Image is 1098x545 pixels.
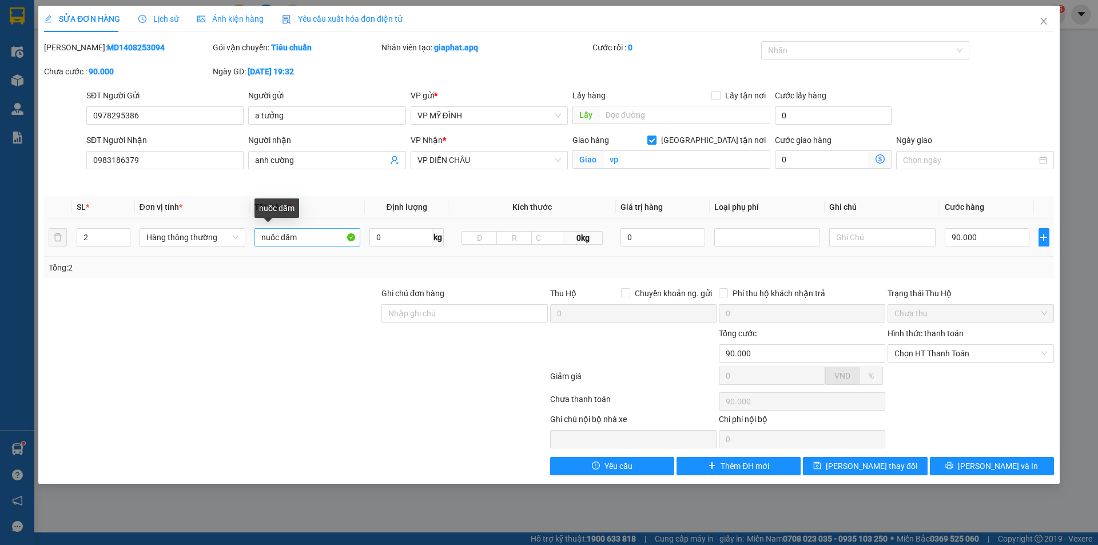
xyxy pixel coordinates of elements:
[107,43,165,52] b: MD1408253094
[1039,233,1049,242] span: plus
[563,231,602,245] span: 0kg
[572,106,599,124] span: Lấy
[248,67,294,76] b: [DATE] 19:32
[13,49,98,87] span: [GEOGRAPHIC_DATA], [GEOGRAPHIC_DATA] ↔ [GEOGRAPHIC_DATA]
[138,15,146,23] span: clock-circle
[604,460,632,472] span: Yêu cầu
[213,65,379,78] div: Ngày GD:
[775,150,869,169] input: Cước giao hàng
[708,462,716,471] span: plus
[825,196,940,218] th: Ghi chú
[958,460,1038,472] span: [PERSON_NAME] và In
[411,89,568,102] div: VP gửi
[1039,17,1048,26] span: close
[282,15,291,24] img: icon
[381,304,548,323] input: Ghi chú đơn hàng
[630,287,717,300] span: Chuyển khoản ng. gửi
[417,152,561,169] span: VP DIỄN CHÂU
[432,228,444,246] span: kg
[719,413,885,430] div: Chi phí nội bộ
[14,9,97,46] strong: CHUYỂN PHÁT NHANH AN PHÚ QUÝ
[572,150,603,169] span: Giao
[775,91,826,100] label: Cước lấy hàng
[945,202,984,212] span: Cước hàng
[803,457,927,475] button: save[PERSON_NAME] thay đổi
[248,134,405,146] div: Người nhận
[628,43,632,52] b: 0
[271,43,312,52] b: Tiêu chuẩn
[894,305,1047,322] span: Chưa thu
[213,41,379,54] div: Gói vận chuyển:
[550,289,576,298] span: Thu Hộ
[657,134,770,146] span: [GEOGRAPHIC_DATA] tận nơi
[86,134,244,146] div: SĐT Người Nhận
[721,89,770,102] span: Lấy tận nơi
[77,202,86,212] span: SL
[876,154,885,164] span: dollar-circle
[677,457,801,475] button: plusThêm ĐH mới
[728,287,830,300] span: Phí thu hộ khách nhận trả
[775,136,832,145] label: Cước giao hàng
[599,106,770,124] input: Dọc đường
[592,41,759,54] div: Cước rồi :
[462,231,497,245] input: D
[44,15,52,23] span: edit
[512,202,552,212] span: Kích thước
[930,457,1054,475] button: printer[PERSON_NAME] và In
[888,329,964,338] label: Hình thức thanh toán
[549,370,718,390] div: Giảm giá
[531,231,563,245] input: C
[411,136,443,145] span: VP Nhận
[197,14,264,23] span: Ảnh kiện hàng
[282,14,403,23] span: Yêu cầu xuất hóa đơn điện tử
[603,150,770,169] input: Giao tận nơi
[146,229,238,246] span: Hàng thông thường
[896,136,932,145] label: Ngày giao
[434,43,478,52] b: giaphat.apq
[813,462,821,471] span: save
[89,67,114,76] b: 90.000
[49,228,67,246] button: delete
[381,289,444,298] label: Ghi chú đơn hàng
[6,62,11,118] img: logo
[248,89,405,102] div: Người gửi
[620,202,663,212] span: Giá trị hàng
[945,462,953,471] span: printer
[417,107,561,124] span: VP MỸ ĐÌNH
[834,371,850,380] span: VND
[592,462,600,471] span: exclamation-circle
[894,345,1047,362] span: Chọn HT Thanh Toán
[381,41,590,54] div: Nhân viên tạo:
[868,371,874,380] span: %
[254,228,360,246] input: VD: Bàn, Ghế
[197,15,205,23] span: picture
[549,393,718,413] div: Chưa thanh toán
[826,460,917,472] span: [PERSON_NAME] thay đổi
[86,89,244,102] div: SĐT Người Gửi
[1028,6,1060,38] button: Close
[550,413,717,430] div: Ghi chú nội bộ nhà xe
[829,228,935,246] input: Ghi Chú
[721,460,769,472] span: Thêm ĐH mới
[888,287,1054,300] div: Trạng thái Thu Hộ
[550,457,674,475] button: exclamation-circleYêu cầu
[903,154,1036,166] input: Ngày giao
[390,156,399,165] span: user-add
[719,329,757,338] span: Tổng cước
[44,14,120,23] span: SỬA ĐƠN HÀNG
[44,65,210,78] div: Chưa cước :
[140,202,182,212] span: Đơn vị tính
[775,106,892,125] input: Cước lấy hàng
[386,202,427,212] span: Định lượng
[572,136,609,145] span: Giao hàng
[138,14,179,23] span: Lịch sử
[710,196,825,218] th: Loại phụ phí
[496,231,532,245] input: R
[572,91,606,100] span: Lấy hàng
[254,198,299,218] div: nuốc dấm
[49,261,424,274] div: Tổng: 2
[1039,228,1049,246] button: plus
[44,41,210,54] div: [PERSON_NAME]:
